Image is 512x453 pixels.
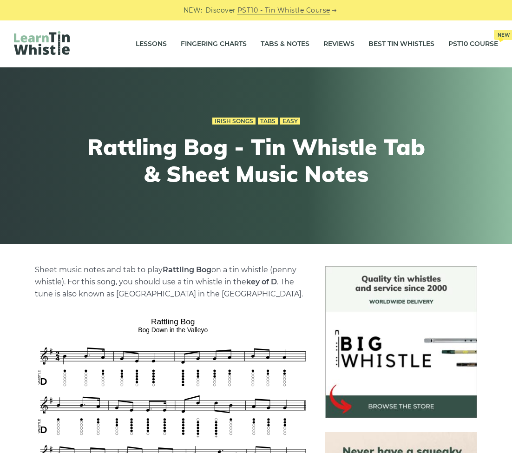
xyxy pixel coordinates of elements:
[163,265,211,274] strong: Rattling Bog
[35,264,311,300] p: Sheet music notes and tab to play on a tin whistle (penny whistle). For this song, you should use...
[368,33,434,56] a: Best Tin Whistles
[14,31,70,55] img: LearnTinWhistle.com
[448,33,498,56] a: PST10 CourseNew
[323,33,354,56] a: Reviews
[181,33,247,56] a: Fingering Charts
[246,277,277,286] strong: key of D
[325,266,477,418] img: BigWhistle Tin Whistle Store
[136,33,167,56] a: Lessons
[258,118,278,125] a: Tabs
[85,134,427,187] h1: Rattling Bog - Tin Whistle Tab & Sheet Music Notes
[212,118,256,125] a: Irish Songs
[280,118,300,125] a: Easy
[261,33,309,56] a: Tabs & Notes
